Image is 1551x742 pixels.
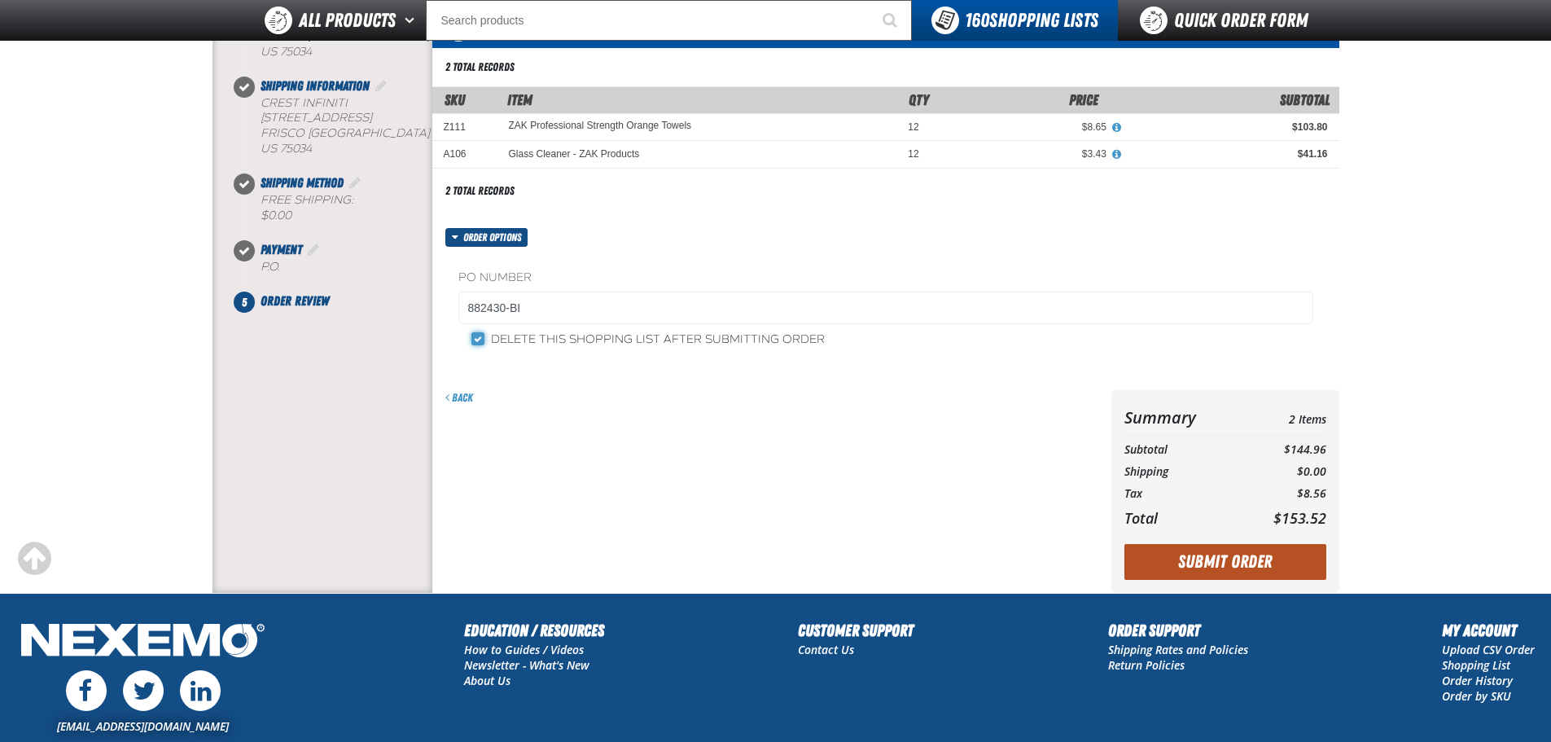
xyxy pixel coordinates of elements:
[1442,688,1511,704] a: Order by SKU
[1124,505,1241,531] th: Total
[942,121,1106,134] div: $8.65
[261,96,348,110] span: Crest Infiniti
[909,91,929,108] span: Qty
[1280,91,1330,108] span: Subtotal
[1124,483,1241,505] th: Tax
[261,260,432,275] div: P.O.
[347,175,363,191] a: Edit Shipping Method
[261,142,277,156] span: US
[965,9,1098,32] span: Shopping Lists
[1240,483,1325,505] td: $8.56
[261,175,344,191] span: Shipping Method
[261,29,305,43] span: FRISCO
[458,270,1313,286] label: PO Number
[244,77,432,174] li: Shipping Information. Step 2 of 5. Completed
[1129,147,1328,160] div: $41.16
[1442,673,1513,688] a: Order History
[1124,403,1241,432] th: Summary
[509,121,692,132] a: ZAK Professional Strength Orange Towels
[373,78,389,94] a: Edit Shipping Information
[1273,508,1326,528] span: $153.52
[16,541,52,577] div: Scroll to the top
[57,718,229,734] a: [EMAIL_ADDRESS][DOMAIN_NAME]
[280,142,312,156] bdo: 75034
[1442,642,1535,657] a: Upload CSV Order
[1240,461,1325,483] td: $0.00
[1069,91,1098,108] span: Price
[445,391,473,404] a: Back
[432,141,497,168] td: A106
[445,228,528,247] button: Order options
[299,6,396,35] span: All Products
[445,91,465,108] a: SKU
[464,642,584,657] a: How to Guides / Videos
[280,45,312,59] bdo: 75034
[1240,403,1325,432] td: 2 Items
[261,242,302,257] span: Payment
[305,242,322,257] a: Edit Payment
[261,78,370,94] span: Shipping Information
[463,228,528,247] span: Order options
[908,148,918,160] span: 12
[509,148,640,160] a: Glass Cleaner - ZAK Products
[1108,642,1248,657] a: Shipping Rates and Policies
[471,332,825,348] label: Delete this shopping list after submitting order
[261,111,372,125] span: [STREET_ADDRESS]
[464,673,510,688] a: About Us
[464,618,604,643] h2: Education / Resources
[432,114,497,141] td: Z111
[942,147,1106,160] div: $3.43
[261,126,305,140] span: FRISCO
[244,292,432,311] li: Order Review. Step 5 of 5. Not Completed
[1106,121,1128,135] button: View All Prices for ZAK Professional Strength Orange Towels
[965,9,989,32] strong: 160
[1108,657,1185,673] a: Return Policies
[908,121,918,133] span: 12
[244,173,432,240] li: Shipping Method. Step 3 of 5. Completed
[1240,439,1325,461] td: $144.96
[1106,147,1128,162] button: View All Prices for Glass Cleaner - ZAK Products
[1124,439,1241,461] th: Subtotal
[464,657,589,673] a: Newsletter - What's New
[244,240,432,292] li: Payment. Step 4 of 5. Completed
[1442,657,1510,673] a: Shopping List
[261,45,277,59] span: US
[798,642,854,657] a: Contact Us
[1129,121,1328,134] div: $103.80
[1108,618,1248,643] h2: Order Support
[471,332,484,345] input: Delete this shopping list after submitting order
[1442,618,1535,643] h2: My Account
[234,292,255,313] span: 5
[261,293,329,309] span: Order Review
[308,29,430,43] span: [GEOGRAPHIC_DATA]
[308,126,430,140] span: [GEOGRAPHIC_DATA]
[261,193,432,224] div: Free Shipping:
[798,618,914,643] h2: Customer Support
[1124,544,1326,580] button: Submit Order
[261,209,291,222] strong: $0.00
[445,183,515,199] div: 2 total records
[1124,461,1241,483] th: Shipping
[445,59,515,75] div: 2 total records
[16,618,269,666] img: Nexemo Logo
[507,91,532,108] span: Item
